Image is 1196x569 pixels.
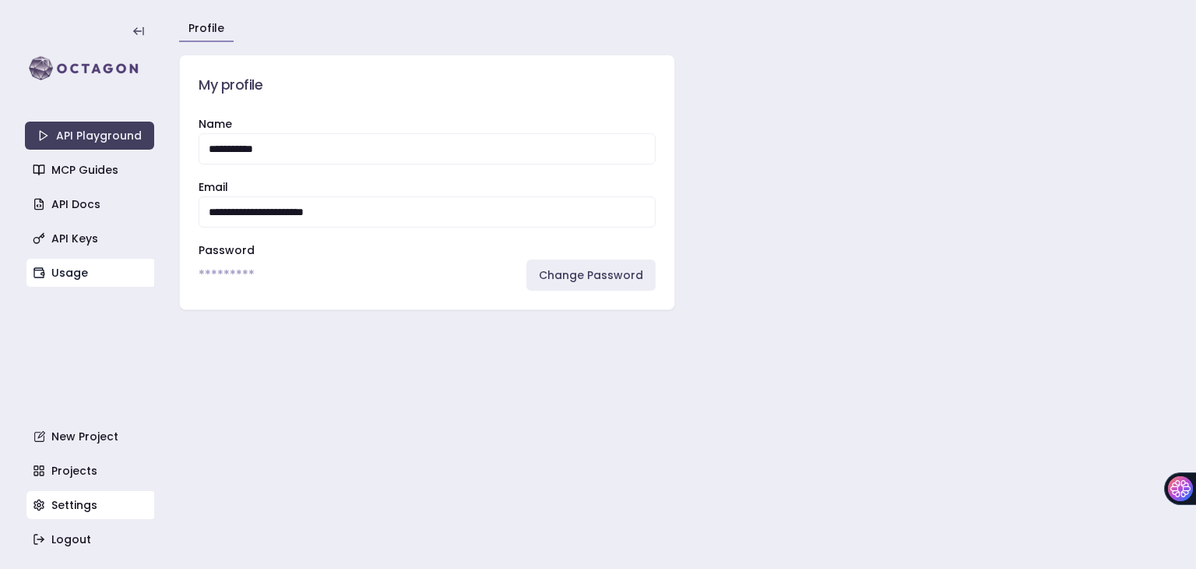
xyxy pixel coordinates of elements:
[199,179,228,195] label: Email
[26,457,156,485] a: Projects
[199,74,656,96] h3: My profile
[26,190,156,218] a: API Docs
[188,20,224,36] a: Profile
[26,259,156,287] a: Usage
[26,224,156,253] a: API Keys
[526,260,656,291] a: Change Password
[199,242,255,258] label: Password
[26,525,156,553] a: Logout
[26,422,156,451] a: New Project
[25,122,154,150] a: API Playground
[26,491,156,519] a: Settings
[26,156,156,184] a: MCP Guides
[25,53,154,84] img: logo-rect-yK7x_WSZ.svg
[199,116,232,132] label: Name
